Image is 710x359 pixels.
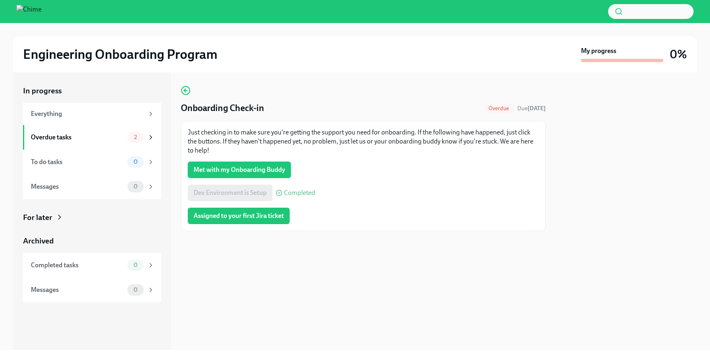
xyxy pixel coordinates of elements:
[188,208,290,224] button: Assigned to your first Jira ticket
[517,105,546,112] span: Due
[670,47,687,62] h3: 0%
[581,46,616,56] strong: My progress
[23,46,217,63] h2: Engineering Onboarding Program
[23,174,161,199] a: Messages0
[23,150,161,174] a: To do tasks0
[23,236,161,246] a: Archived
[31,182,124,191] div: Messages
[528,105,546,112] strong: [DATE]
[181,102,264,114] h4: Onboarding Check-in
[188,128,539,155] p: Just checking in to make sure you're getting the support you need for onboarding. If the followin...
[16,5,41,18] img: Chime
[23,212,161,223] a: For later
[23,212,52,223] div: For later
[129,287,143,293] span: 0
[23,253,161,278] a: Completed tasks0
[517,104,546,112] span: August 28th, 2025 12:00
[484,105,514,111] span: Overdue
[129,262,143,268] span: 0
[23,125,161,150] a: Overdue tasks2
[188,162,291,178] button: Met with my Onboarding Buddy
[31,285,124,294] div: Messages
[31,109,144,118] div: Everything
[31,261,124,270] div: Completed tasks
[129,183,143,190] span: 0
[194,212,284,220] span: Assigned to your first Jira ticket
[31,133,124,142] div: Overdue tasks
[129,159,143,165] span: 0
[129,134,142,140] span: 2
[31,157,124,167] div: To do tasks
[284,190,315,196] span: Completed
[23,278,161,302] a: Messages0
[23,103,161,125] a: Everything
[23,86,161,96] a: In progress
[194,166,285,174] span: Met with my Onboarding Buddy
